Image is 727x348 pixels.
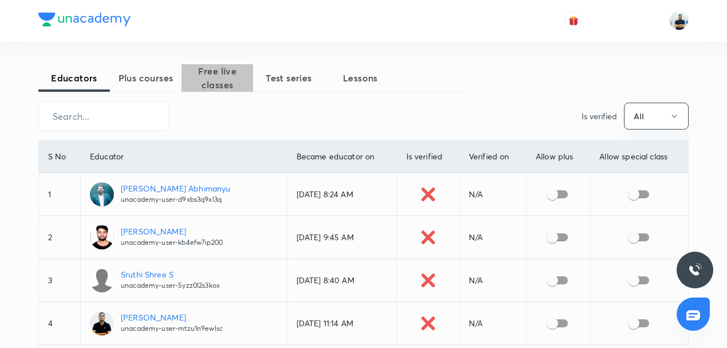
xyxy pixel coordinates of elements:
[90,225,278,249] a: [PERSON_NAME]unacademy-user-kb4efw7ip200
[564,11,583,30] button: avatar
[39,173,80,216] td: 1
[39,216,80,259] td: 2
[459,216,526,259] td: N/A
[90,311,278,335] a: [PERSON_NAME]unacademy-user-mtzu1n9ewlsc
[38,13,131,26] img: Company Logo
[39,101,168,131] input: Search...
[287,302,397,345] td: [DATE] 11:14 AM
[287,216,397,259] td: [DATE] 9:45 AM
[90,268,278,292] a: Sruthi Shree Sunacademy-user-5yzz0l2s3kox
[39,259,80,302] td: 3
[459,302,526,345] td: N/A
[38,71,110,85] span: Educators
[110,71,181,85] span: Plus courses
[80,140,287,173] th: Educator
[90,182,278,206] a: [PERSON_NAME] Abhimanyuunacademy-user-d9xbs3q9xl3q
[121,311,223,323] p: [PERSON_NAME]
[38,13,131,29] a: Company Logo
[39,140,80,173] th: S No
[121,237,223,248] p: unacademy-user-kb4efw7ip200
[253,71,325,85] span: Test series
[582,110,617,122] p: Is verified
[121,323,223,334] p: unacademy-user-mtzu1n9ewlsc
[121,194,230,205] p: unacademy-user-d9xbs3q9xl3q
[669,11,689,30] img: URVIK PATEL
[397,140,459,173] th: Is verified
[287,173,397,216] td: [DATE] 8:24 AM
[287,259,397,302] td: [DATE] 8:40 AM
[459,259,526,302] td: N/A
[287,140,397,173] th: Became educator on
[688,263,702,277] img: ttu
[568,15,579,26] img: avatar
[590,140,688,173] th: Allow special class
[624,103,689,130] button: All
[181,64,253,92] span: Free live classes
[39,302,80,345] td: 4
[459,173,526,216] td: N/A
[121,182,230,194] p: [PERSON_NAME] Abhimanyu
[526,140,590,173] th: Allow plus
[121,268,220,280] p: Sruthi Shree S
[325,71,396,85] span: Lessons
[121,225,223,237] p: [PERSON_NAME]
[121,280,220,291] p: unacademy-user-5yzz0l2s3kox
[459,140,526,173] th: Verified on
